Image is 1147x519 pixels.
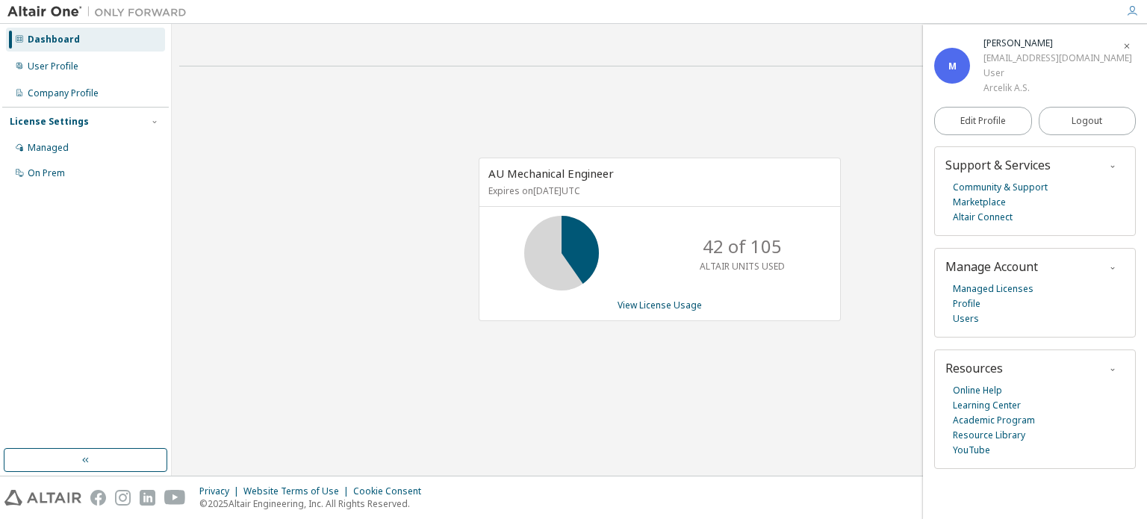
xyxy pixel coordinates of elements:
div: Arcelik A.S. [983,81,1132,96]
a: Users [953,311,979,326]
button: Logout [1039,107,1137,135]
p: Expires on [DATE] UTC [488,184,827,197]
a: Resource Library [953,428,1025,443]
div: [EMAIL_ADDRESS][DOMAIN_NAME] [983,51,1132,66]
div: On Prem [28,167,65,179]
a: Managed Licenses [953,282,1033,296]
a: Edit Profile [934,107,1032,135]
div: License Settings [10,116,89,128]
p: 42 of 105 [703,234,782,259]
a: Profile [953,296,980,311]
img: youtube.svg [164,490,186,506]
a: YouTube [953,443,990,458]
span: Manage Account [945,258,1038,275]
a: View License Usage [618,299,702,311]
img: instagram.svg [115,490,131,506]
span: Edit Profile [960,115,1006,127]
div: User [983,66,1132,81]
img: altair_logo.svg [4,490,81,506]
div: User Profile [28,60,78,72]
div: Company Profile [28,87,99,99]
div: Privacy [199,485,243,497]
a: Learning Center [953,398,1021,413]
div: Cookie Consent [353,485,430,497]
span: AU Mechanical Engineer [488,166,614,181]
img: linkedin.svg [140,490,155,506]
a: Altair Connect [953,210,1013,225]
div: Managed [28,142,69,154]
span: Resources [945,360,1003,376]
p: ALTAIR UNITS USED [700,260,785,273]
a: Academic Program [953,413,1035,428]
a: Online Help [953,383,1002,398]
a: Community & Support [953,180,1048,195]
div: Mahdi Asadpour Kakelar [983,36,1132,51]
span: Logout [1072,114,1102,128]
img: facebook.svg [90,490,106,506]
img: Altair One [7,4,194,19]
span: M [948,60,957,72]
span: Support & Services [945,157,1051,173]
div: Website Terms of Use [243,485,353,497]
p: © 2025 Altair Engineering, Inc. All Rights Reserved. [199,497,430,510]
a: Marketplace [953,195,1006,210]
div: Dashboard [28,34,80,46]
